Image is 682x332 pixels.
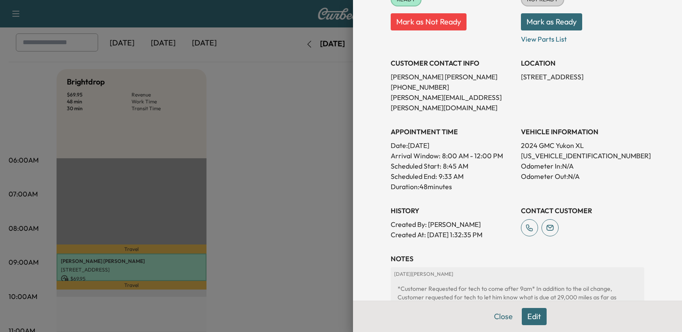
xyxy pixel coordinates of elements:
[391,254,644,264] h3: NOTES
[443,161,468,171] p: 8:45 AM
[391,205,514,216] h3: History
[391,161,441,171] p: Scheduled Start:
[391,127,514,137] h3: APPOINTMENT TIME
[391,151,514,161] p: Arrival Window:
[394,271,641,278] p: [DATE] | [PERSON_NAME]
[522,308,547,325] button: Edit
[391,13,467,30] button: Mark as Not Ready
[521,161,644,171] p: Odometer In: N/A
[391,58,514,68] h3: CUSTOMER CONTACT INFO
[391,181,514,192] p: Duration: 48 minutes
[391,140,514,151] p: Date: [DATE]
[442,151,503,161] span: 8:00 AM - 12:00 PM
[521,171,644,181] p: Odometer Out: N/A
[391,72,514,82] p: [PERSON_NAME] [PERSON_NAME]
[521,58,644,68] h3: LOCATION
[521,127,644,137] h3: VEHICLE INFORMATION
[521,205,644,216] h3: CONTACT CUSTOMER
[391,92,514,113] p: [PERSON_NAME][EMAIL_ADDRESS][PERSON_NAME][DOMAIN_NAME]
[391,219,514,229] p: Created By : [PERSON_NAME]
[521,30,644,44] p: View Parts List
[391,171,437,181] p: Scheduled End:
[391,82,514,92] p: [PHONE_NUMBER]
[488,308,518,325] button: Close
[391,229,514,240] p: Created At : [DATE] 1:32:35 PM
[521,13,582,30] button: Mark as Ready
[521,72,644,82] p: [STREET_ADDRESS]
[521,140,644,151] p: 2024 GMC Yukon XL
[439,171,464,181] p: 9:33 AM
[521,151,644,161] p: [US_VEHICLE_IDENTIFICATION_NUMBER]
[394,281,641,314] div: *Customer Requested for tech to come after 9am* In addition to the oil change, Customer requested...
